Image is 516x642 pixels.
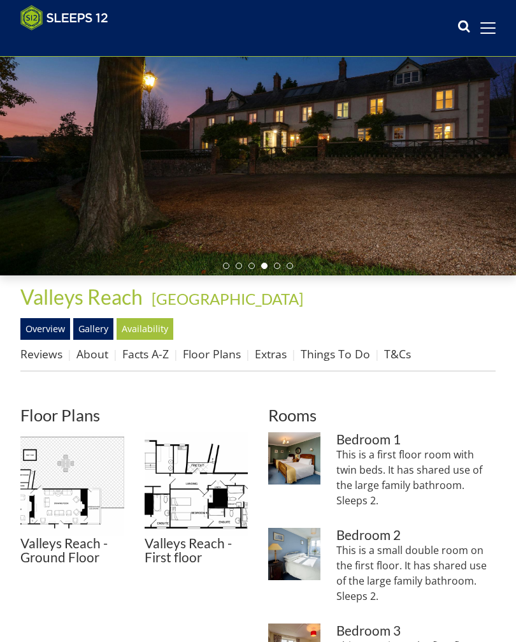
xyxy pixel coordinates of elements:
[152,289,303,308] a: [GEOGRAPHIC_DATA]
[145,536,248,565] h3: Valleys Reach - First floor
[14,38,148,49] iframe: Customer reviews powered by Trustpilot
[20,284,147,309] a: Valleys Reach
[20,432,124,536] img: Valleys Reach - Ground Floor
[336,528,496,543] h3: Bedroom 2
[20,536,124,565] h3: Valleys Reach - Ground Floor
[147,289,303,308] span: -
[20,406,248,424] h2: Floor Plans
[336,447,496,508] p: This is a first floor room with twin beds. It has shared use of the large family bathroom. Sleeps 2.
[20,5,108,31] img: Sleeps 12
[117,318,173,340] a: Availability
[20,284,143,309] span: Valleys Reach
[73,318,113,340] a: Gallery
[145,432,248,536] img: Valleys Reach - First floor
[255,346,287,361] a: Extras
[268,432,320,485] img: Bedroom 1
[20,318,70,340] a: Overview
[268,528,320,580] img: Bedroom 2
[20,346,62,361] a: Reviews
[76,346,108,361] a: About
[336,624,496,638] h3: Bedroom 3
[301,346,370,361] a: Things To Do
[336,543,496,604] p: This is a small double room on the first floor. It has shared use of the large family bathroom. S...
[122,346,169,361] a: Facts A-Z
[384,346,411,361] a: T&Cs
[268,406,496,424] h2: Rooms
[336,432,496,447] h3: Bedroom 1
[183,346,241,361] a: Floor Plans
